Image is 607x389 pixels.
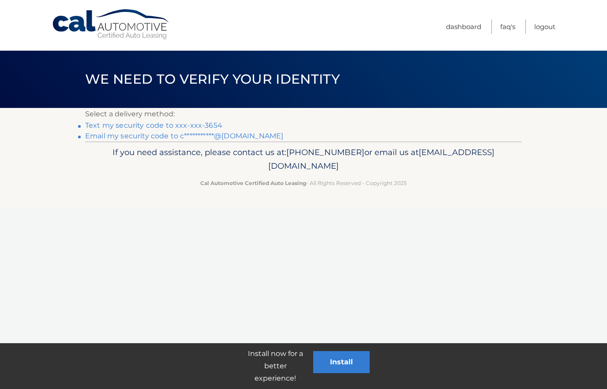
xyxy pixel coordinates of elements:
p: Install now for a better experience! [237,348,313,385]
span: [PHONE_NUMBER] [286,147,364,157]
p: If you need assistance, please contact us at: or email us at [91,145,516,174]
strong: Cal Automotive Certified Auto Leasing [200,180,306,186]
a: Logout [534,19,555,34]
p: Select a delivery method: [85,108,522,120]
p: - All Rights Reserved - Copyright 2025 [91,178,516,188]
a: FAQ's [500,19,515,34]
button: Install [313,351,370,373]
a: Dashboard [446,19,481,34]
a: Cal Automotive [52,9,171,40]
span: We need to verify your identity [85,71,340,87]
a: Text my security code to xxx-xxx-3654 [85,121,222,130]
